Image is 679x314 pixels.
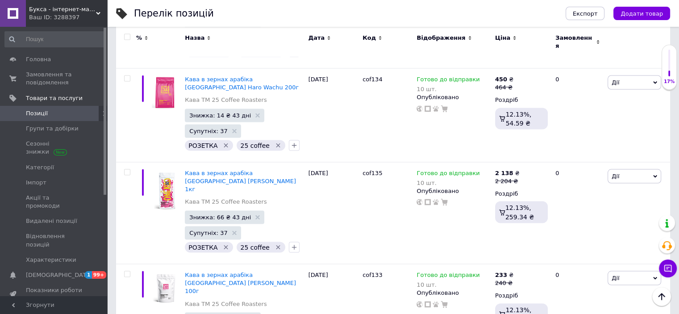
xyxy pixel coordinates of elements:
div: 10 шт. [417,85,479,92]
span: Експорт [573,10,598,17]
span: Букса - інтернет-магазин книг, товарів для дітей та подарунків [29,5,96,13]
span: Назва [185,33,204,42]
span: 25 coffee [240,243,269,251]
span: cof134 [362,75,383,82]
svg: Видалити мітку [222,243,229,251]
span: Код [362,33,376,42]
button: Додати товар [613,7,670,20]
span: Готово до відправки [417,271,479,281]
a: Кава ТМ 25 Coffee Roasters [185,96,267,104]
span: 12.13%, 54.59 ₴ [506,110,532,126]
input: Пошук [4,31,105,47]
div: 464 ₴ [495,83,513,91]
div: ₴ [495,271,513,279]
span: Знижка: 14 ₴ 43 дні [189,112,251,118]
span: Готово до відправки [417,75,479,85]
img: Кофе в зернах арабика Ethiopia Haro Wachu 200г [152,75,180,111]
span: 12.13%, 259.34 ₴ [505,204,534,220]
div: ₴ [495,75,513,83]
span: Характеристики [26,256,76,264]
span: Замовлення та повідомлення [26,71,83,87]
button: Чат з покупцем [659,260,677,277]
span: Акції та промокоди [26,194,83,210]
div: Опубліковано [417,187,490,195]
div: 0 [550,68,605,162]
img: Кофе в зернах арабика Ethiopia Haro Wachu 1кг [152,169,180,211]
div: Опубліковано [417,289,490,297]
div: Роздріб [495,96,548,104]
span: Категорії [26,163,54,172]
span: 99+ [92,271,107,279]
svg: Видалити мітку [222,142,229,149]
span: [DEMOGRAPHIC_DATA] [26,271,92,279]
div: 10 шт. [417,179,479,186]
span: cof135 [362,169,383,176]
span: Сезонні знижки [26,140,83,156]
span: % [136,33,142,42]
div: Ваш ID: 3288397 [29,13,107,21]
span: Імпорт [26,179,46,187]
span: Показники роботи компанії [26,286,83,302]
svg: Видалити мітку [275,243,282,251]
svg: Видалити мітку [275,142,282,149]
span: Відображення [417,33,465,42]
div: Роздріб [495,291,548,299]
div: [DATE] [306,68,360,162]
span: Позиції [26,109,48,117]
div: ₴ [495,169,520,177]
a: Кава в зернах арабіка [GEOGRAPHIC_DATA] [PERSON_NAME] 100г [185,271,296,294]
div: 0 [550,162,605,264]
span: Готово до відправки [417,169,479,179]
a: Кава ТМ 25 Coffee Roasters [185,197,267,205]
span: Видалені позиції [26,217,77,225]
div: 240 ₴ [495,279,513,287]
span: 1 [85,271,92,279]
div: [DATE] [306,162,360,264]
button: Наверх [652,287,671,306]
div: Перелік позицій [134,9,214,18]
span: 25 coffee [240,142,269,149]
b: 450 [495,75,507,82]
span: Головна [26,55,51,63]
span: Групи та добірки [26,125,79,133]
span: Відновлення позицій [26,232,83,248]
span: Знижка: 66 ₴ 43 дні [189,214,251,220]
span: Супутніх: 37 [189,128,227,134]
div: 2 204 ₴ [495,177,520,185]
span: Дата [308,33,325,42]
span: РОЗЕТКА [188,142,217,149]
span: Додати товар [621,10,663,17]
b: 2 138 [495,169,513,176]
div: 17% [662,79,676,85]
b: 233 [495,271,507,278]
div: Роздріб [495,189,548,197]
span: Замовлення [555,33,594,50]
span: cof133 [362,271,383,278]
span: Дії [612,274,619,281]
a: Кава в зернах арабіка [GEOGRAPHIC_DATA] Haro Wachu 200г [185,75,299,90]
a: Кава в зернах арабіка [GEOGRAPHIC_DATA] [PERSON_NAME] 1кг [185,169,296,192]
span: Дії [612,79,619,85]
span: Дії [612,172,619,179]
span: РОЗЕТКА [188,243,217,251]
div: Опубліковано [417,93,490,101]
span: Ціна [495,33,510,42]
span: Товари та послуги [26,94,83,102]
div: 10 шт. [417,281,479,288]
a: Кава ТМ 25 Coffee Roasters [185,300,267,308]
button: Експорт [566,7,605,20]
img: Кофе в зернах арабика Ethiopia Haro Wachu 100г [152,271,180,306]
span: Супутніх: 37 [189,230,227,235]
